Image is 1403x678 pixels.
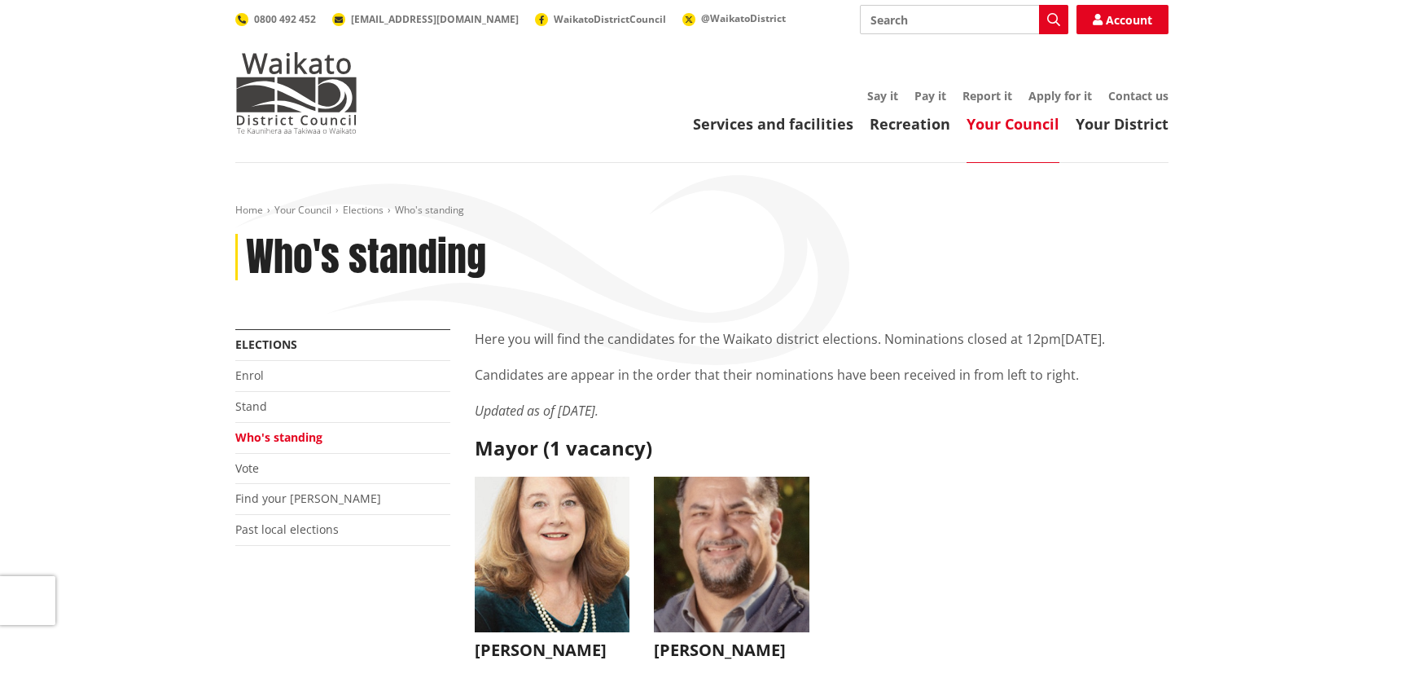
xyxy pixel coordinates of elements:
[274,203,331,217] a: Your Council
[475,477,630,668] button: [PERSON_NAME]
[235,460,259,476] a: Vote
[475,434,652,461] strong: Mayor (1 vacancy)
[246,234,486,281] h1: Who's standing
[682,11,786,25] a: @WaikatoDistrict
[867,88,898,103] a: Say it
[343,203,384,217] a: Elections
[1108,88,1168,103] a: Contact us
[235,429,322,445] a: Who's standing
[475,641,630,660] h3: [PERSON_NAME]
[654,477,809,668] button: [PERSON_NAME]
[235,52,357,134] img: Waikato District Council - Te Kaunihera aa Takiwaa o Waikato
[475,402,598,420] em: Updated as of [DATE].
[475,365,1168,385] p: Candidates are appear in the order that their nominations have been received in from left to right.
[654,477,809,632] img: WO-M__BECH_A__EWN4j
[693,114,853,134] a: Services and facilities
[254,12,316,26] span: 0800 492 452
[475,329,1168,349] p: Here you will find the candidates for the Waikato district elections. Nominations closed at 12pm[...
[1076,5,1168,34] a: Account
[235,337,297,352] a: Elections
[870,114,950,134] a: Recreation
[701,11,786,25] span: @WaikatoDistrict
[860,5,1068,34] input: Search input
[332,12,519,26] a: [EMAIL_ADDRESS][DOMAIN_NAME]
[654,641,809,660] h3: [PERSON_NAME]
[475,477,630,632] img: WO-M__CHURCH_J__UwGuY
[1076,114,1168,134] a: Your District
[535,12,666,26] a: WaikatoDistrictCouncil
[967,114,1059,134] a: Your Council
[235,491,381,506] a: Find your [PERSON_NAME]
[914,88,946,103] a: Pay it
[395,203,464,217] span: Who's standing
[235,203,263,217] a: Home
[235,204,1168,218] nav: breadcrumb
[235,522,339,537] a: Past local elections
[235,398,267,414] a: Stand
[1028,88,1092,103] a: Apply for it
[235,12,316,26] a: 0800 492 452
[962,88,1012,103] a: Report it
[351,12,519,26] span: [EMAIL_ADDRESS][DOMAIN_NAME]
[554,12,666,26] span: WaikatoDistrictCouncil
[235,368,264,383] a: Enrol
